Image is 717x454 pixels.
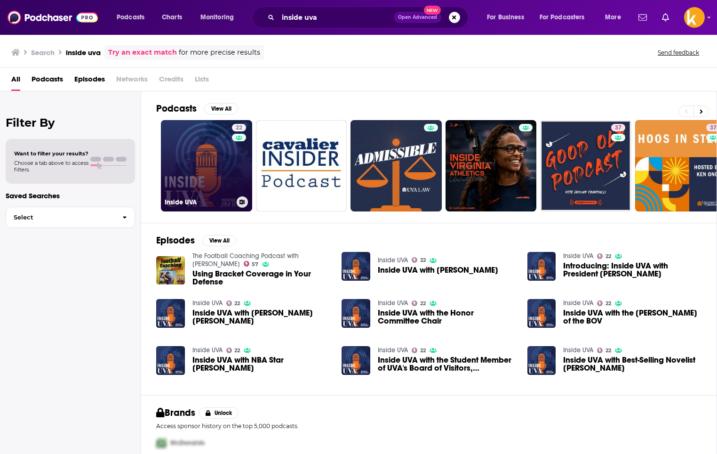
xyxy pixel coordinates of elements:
[378,266,498,274] a: Inside UVA with Bronco Mendenhall
[110,10,157,25] button: open menu
[170,439,205,447] span: McDonalds
[635,9,651,25] a: Show notifications dropdown
[398,15,437,20] span: Open Advanced
[420,301,426,306] span: 22
[192,356,331,372] span: Inside UVA with NBA Star [PERSON_NAME]
[152,433,170,453] img: First Pro Logo
[527,299,556,328] img: Inside UVA with the Rector of the BOV
[394,12,441,23] button: Open AdvancedNew
[14,160,88,173] span: Choose a tab above to access filters.
[156,256,185,285] img: Using Bracket Coverage in Your Defense
[605,349,611,353] span: 22
[156,103,238,114] a: PodcastsView All
[563,309,701,325] span: Inside UVA with the [PERSON_NAME] of the BOV
[527,346,556,375] a: Inside UVA with Best-Selling Novelist Amor Towles
[14,150,88,157] span: Want to filter your results?
[412,300,426,306] a: 22
[162,11,182,24] span: Charts
[412,348,426,353] a: 22
[156,422,701,430] p: Access sponsor history on the top 5,000 podcasts.
[563,299,593,307] a: Inside UVA
[527,252,556,281] img: Introducing: Inside UVA with President Jim Ryan
[232,124,246,131] a: 22
[156,235,195,246] h2: Episodes
[161,120,252,211] a: 22Inside UVA
[192,309,331,325] span: Inside UVA with [PERSON_NAME] [PERSON_NAME]
[156,10,188,25] a: Charts
[192,356,331,372] a: Inside UVA with NBA Star Malcolm Brogdon
[8,8,98,26] a: Podchaser - Follow, Share and Rate Podcasts
[655,49,702,57] button: Send feedback
[192,299,223,307] a: Inside UVA
[31,48,55,57] h3: Search
[32,72,63,91] a: Podcasts
[598,10,633,25] button: open menu
[378,266,498,274] span: Inside UVA with [PERSON_NAME]
[378,309,516,325] span: Inside UVA with the Honor Committee Chair
[199,407,239,419] button: Unlock
[236,123,242,133] span: 22
[6,207,135,228] button: Select
[480,10,536,25] button: open menu
[605,254,611,259] span: 22
[66,48,101,57] h3: inside uva
[684,7,705,28] img: User Profile
[563,262,701,278] span: Introducing: Inside UVA with President [PERSON_NAME]
[540,120,631,211] a: 37
[261,7,477,28] div: Search podcasts, credits, & more...
[202,235,236,246] button: View All
[234,301,240,306] span: 22
[6,214,115,220] span: Select
[378,256,408,264] a: Inside UVA
[226,300,240,306] a: 22
[684,7,705,28] button: Show profile menu
[156,299,185,328] img: Inside UVA with Provost Liz Magill
[605,301,611,306] span: 22
[342,299,370,328] img: Inside UVA with the Honor Committee Chair
[658,9,673,25] a: Show notifications dropdown
[204,103,238,114] button: View All
[179,47,260,58] span: for more precise results
[195,72,209,91] span: Lists
[234,349,240,353] span: 22
[487,11,524,24] span: For Business
[200,11,234,24] span: Monitoring
[378,299,408,307] a: Inside UVA
[597,300,611,306] a: 22
[534,10,598,25] button: open menu
[597,253,611,259] a: 22
[194,10,246,25] button: open menu
[563,356,701,372] span: Inside UVA with Best-Selling Novelist [PERSON_NAME]
[159,72,183,91] span: Credits
[605,11,621,24] span: More
[192,270,331,286] a: Using Bracket Coverage in Your Defense
[342,252,370,281] img: Inside UVA with Bronco Mendenhall
[192,252,299,268] a: The Football Coaching Podcast with Joe Daniel
[563,356,701,372] a: Inside UVA with Best-Selling Novelist Amor Towles
[156,346,185,375] img: Inside UVA with NBA Star Malcolm Brogdon
[74,72,105,91] a: Episodes
[226,348,240,353] a: 22
[117,11,144,24] span: Podcasts
[165,198,233,206] h3: Inside UVA
[684,7,705,28] span: Logged in as sshawan
[611,124,625,131] a: 37
[378,356,516,372] span: Inside UVA with the Student Member of UVA's Board of Visitors, [PERSON_NAME]
[378,356,516,372] a: Inside UVA with the Student Member of UVA's Board of Visitors, Lillian Rojas
[108,47,177,58] a: Try an exact match
[11,72,20,91] a: All
[192,309,331,325] a: Inside UVA with Provost Liz Magill
[540,11,585,24] span: For Podcasters
[6,191,135,200] p: Saved Searches
[156,407,195,419] h2: Brands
